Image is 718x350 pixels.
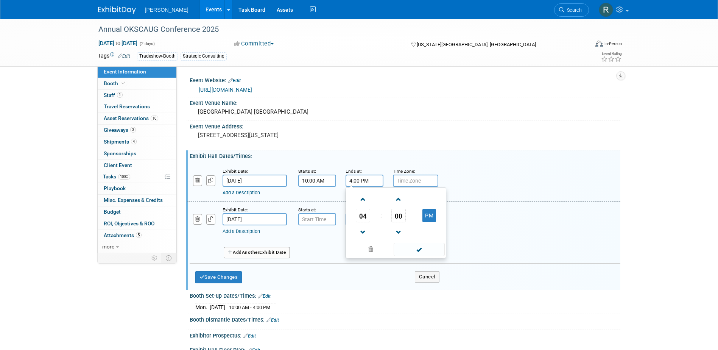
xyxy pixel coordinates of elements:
span: 4 [131,139,137,144]
span: [DATE] [DATE] [98,40,138,47]
small: Exhibit Date: [223,169,248,174]
a: Edit [258,294,271,299]
span: Tasks [103,173,130,180]
a: Add a Description [223,190,260,195]
div: Event Rating [601,52,621,56]
input: Start Time [298,213,336,225]
input: Time Zone [393,175,438,187]
div: Event Format [544,39,622,51]
span: to [114,40,121,46]
a: Edit [118,53,130,59]
span: Another [242,250,260,255]
a: Misc. Expenses & Credits [98,195,176,206]
div: Booth Dismantle Dates/Times: [190,314,620,324]
a: Event Information [98,66,176,78]
a: Asset Reservations10 [98,113,176,124]
div: Annual OKSCAUG Conference 2025 [96,23,578,36]
td: Tags [98,52,130,61]
div: Event Venue Address: [190,121,620,130]
small: Exhibit Date: [223,207,248,212]
a: more [98,241,176,253]
div: Event Website: [190,75,620,84]
div: Exhibitor Prospectus: [190,330,620,340]
a: Add a Description [223,228,260,234]
img: ExhibitDay [98,6,136,14]
div: Booth Set-up Dates/Times: [190,290,620,300]
input: Date [223,213,287,225]
div: Exhibit Hall Dates/Times: [190,150,620,160]
a: Shipments4 [98,136,176,148]
input: End Time [346,175,383,187]
span: 10 [151,116,158,121]
img: Rebecca Deis [599,3,613,17]
span: ROI, Objectives & ROO [104,220,154,227]
div: [GEOGRAPHIC_DATA] [GEOGRAPHIC_DATA] [195,106,615,118]
a: Budget [98,206,176,218]
small: Ends at: [346,169,362,174]
pre: [STREET_ADDRESS][US_STATE] [198,132,361,139]
button: Committed [232,40,277,48]
a: Decrement Minute [391,222,406,242]
td: Mon. [195,303,210,311]
span: 5 [136,232,142,238]
a: Done [393,245,445,255]
button: PM [422,209,436,222]
i: Booth reservation complete [121,81,125,85]
a: [URL][DOMAIN_NAME] [199,87,252,93]
a: Attachments5 [98,230,176,241]
a: Edit [266,317,279,323]
span: 10:00 AM - 4:00 PM [229,305,270,310]
small: Starts at: [298,169,316,174]
span: Staff [104,92,123,98]
a: Booth [98,78,176,89]
span: Client Event [104,162,132,168]
span: 1 [117,92,123,98]
a: Playbook [98,183,176,194]
small: Time Zone: [393,169,415,174]
div: Strategic Consulting [181,52,227,60]
a: Decrement Hour [356,222,370,242]
a: Tasks100% [98,171,176,183]
a: Edit [228,78,241,83]
button: Save Changes [195,271,242,283]
span: Asset Reservations [104,115,158,121]
span: Search [564,7,582,13]
span: [US_STATE][GEOGRAPHIC_DATA], [GEOGRAPHIC_DATA] [417,42,536,47]
span: Pick Hour [356,209,370,222]
span: Giveaways [104,127,136,133]
span: Travel Reservations [104,103,150,109]
input: Date [223,175,287,187]
a: Edit [243,333,256,339]
span: Sponsorships [104,150,136,156]
a: Staff1 [98,90,176,101]
input: Start Time [298,175,336,187]
span: (2 days) [139,41,155,46]
span: Budget [104,209,121,215]
td: Personalize Event Tab Strip [148,253,161,263]
a: Giveaways3 [98,125,176,136]
button: AddAnotherExhibit Date [224,247,290,258]
span: 100% [118,174,130,180]
td: [DATE] [210,303,225,311]
span: 3 [130,127,136,133]
span: Playbook [104,185,126,191]
button: Cancel [415,271,439,283]
div: Tradeshow-Booth [137,52,178,60]
div: In-Person [604,41,622,47]
small: Starts at: [298,207,316,212]
img: Format-Inperson.png [595,41,603,47]
span: Shipments [104,139,137,145]
a: ROI, Objectives & ROO [98,218,176,230]
a: Sponsorships [98,148,176,159]
span: [PERSON_NAME] [145,7,188,13]
span: Attachments [104,232,142,238]
a: Clear selection [347,244,394,255]
td: : [379,209,383,222]
span: more [102,244,114,250]
a: Client Event [98,160,176,171]
a: Increment Hour [356,189,370,209]
span: Event Information [104,69,146,75]
td: Toggle Event Tabs [161,253,176,263]
div: Event Venue Name: [190,97,620,107]
span: Booth [104,80,127,86]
